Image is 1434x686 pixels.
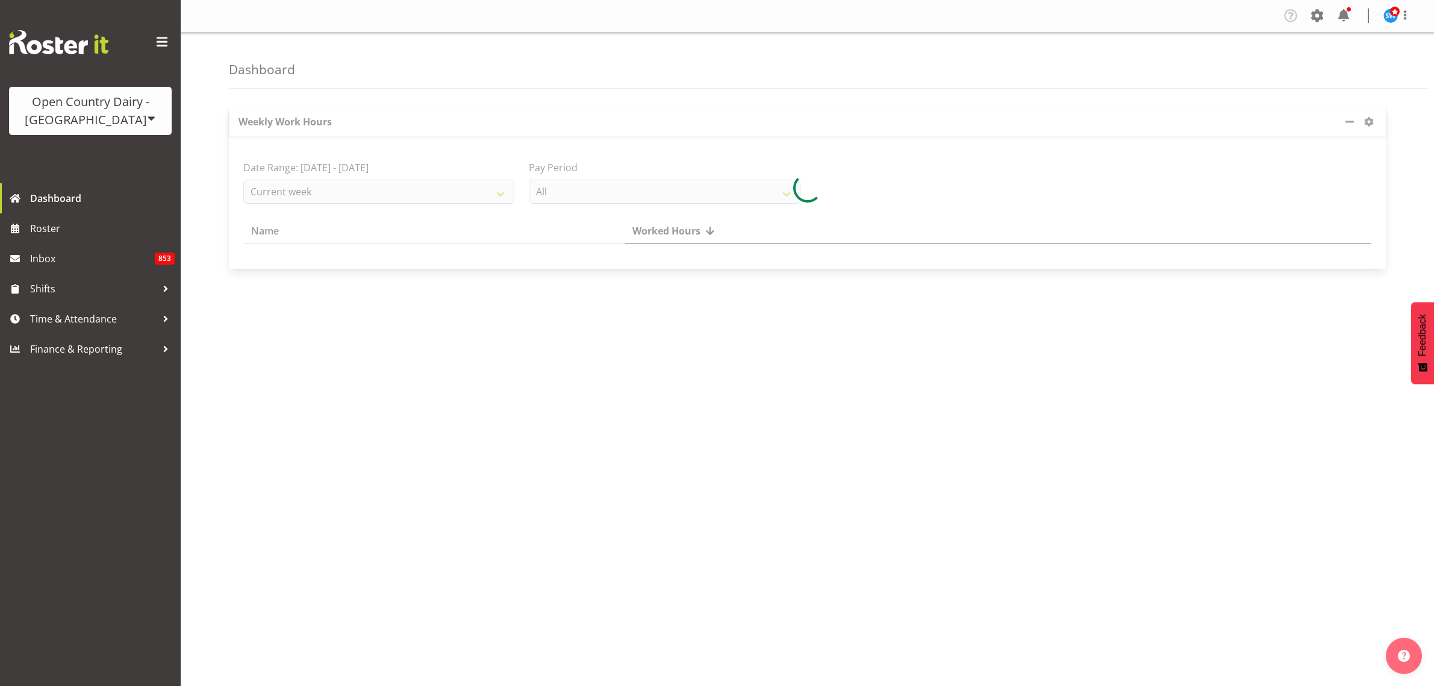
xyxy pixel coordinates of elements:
[1411,302,1434,384] button: Feedback - Show survey
[30,219,175,238] span: Roster
[30,310,157,328] span: Time & Attendance
[30,189,175,207] span: Dashboard
[30,340,157,358] span: Finance & Reporting
[155,253,175,265] span: 853
[21,93,160,129] div: Open Country Dairy - [GEOGRAPHIC_DATA]
[30,250,155,268] span: Inbox
[30,280,157,298] span: Shifts
[9,30,108,54] img: Rosterit website logo
[1417,314,1428,356] span: Feedback
[1398,650,1410,662] img: help-xxl-2.png
[1383,8,1398,23] img: steve-webb8258.jpg
[229,63,295,77] h4: Dashboard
